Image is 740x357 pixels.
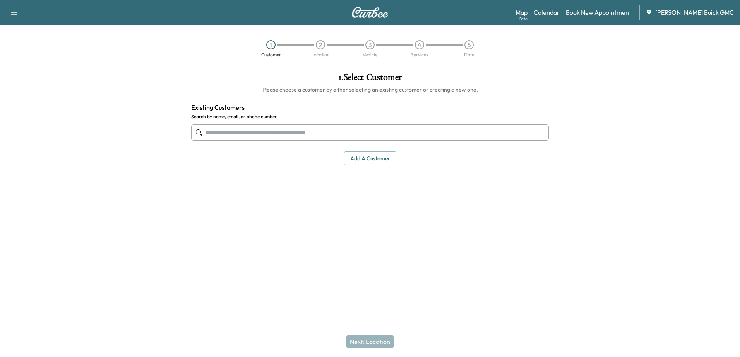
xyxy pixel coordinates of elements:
label: Search by name, email, or phone number [191,114,549,120]
div: Location [311,53,330,57]
a: MapBeta [516,8,528,17]
div: Customer [261,53,281,57]
span: [PERSON_NAME] Buick GMC [655,8,734,17]
div: Services [411,53,428,57]
img: Curbee Logo [351,7,389,18]
a: Book New Appointment [566,8,631,17]
div: 4 [415,40,424,49]
h1: 1 . Select Customer [191,73,549,86]
div: 1 [266,40,276,49]
div: 3 [365,40,375,49]
div: Vehicle [363,53,377,57]
h6: Please choose a customer by either selecting an existing customer or creating a new one. [191,86,549,93]
div: 2 [316,40,325,49]
h4: Existing Customers [191,103,549,112]
div: Beta [519,16,528,22]
a: Calendar [534,8,560,17]
button: Add a customer [344,151,396,166]
div: Date [464,53,474,57]
div: 5 [464,40,474,49]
